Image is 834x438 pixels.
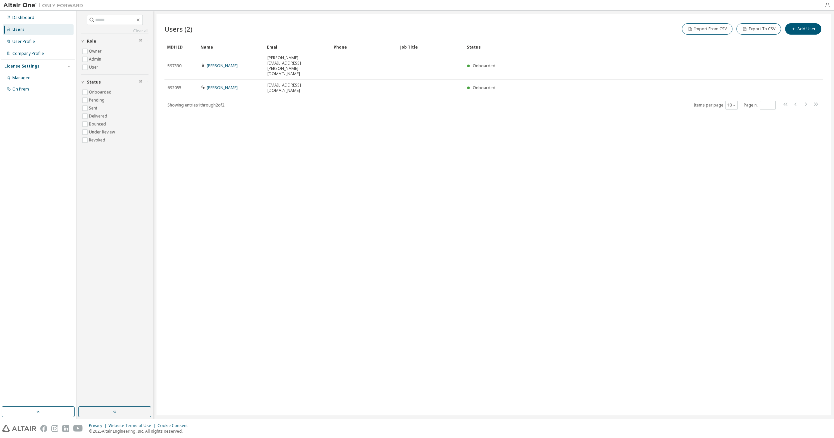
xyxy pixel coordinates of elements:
div: Managed [12,75,31,81]
span: Showing entries 1 through 2 of 2 [167,102,224,108]
div: User Profile [12,39,35,44]
div: Cookie Consent [157,423,192,428]
button: Export To CSV [736,23,781,35]
img: linkedin.svg [62,425,69,432]
a: [PERSON_NAME] [207,63,238,69]
span: Clear filter [139,39,142,44]
button: Import From CSV [682,23,732,35]
span: [EMAIL_ADDRESS][DOMAIN_NAME] [267,83,328,93]
div: Users [12,27,25,32]
div: Website Terms of Use [109,423,157,428]
label: Sent [89,104,99,112]
span: Status [87,80,101,85]
span: Clear filter [139,80,142,85]
label: Delivered [89,112,109,120]
button: 10 [727,103,736,108]
button: Status [81,75,148,90]
span: Page n. [744,101,776,109]
label: Admin [89,55,103,63]
img: Altair One [3,2,87,9]
div: Job Title [400,42,461,52]
div: Company Profile [12,51,44,56]
span: Items per page [694,101,738,109]
div: Dashboard [12,15,34,20]
label: Onboarded [89,88,113,96]
span: Role [87,39,96,44]
span: Onboarded [473,63,495,69]
div: MDH ID [167,42,195,52]
label: Under Review [89,128,116,136]
span: Onboarded [473,85,495,91]
div: Privacy [89,423,109,428]
label: Owner [89,47,103,55]
span: [PERSON_NAME][EMAIL_ADDRESS][PERSON_NAME][DOMAIN_NAME] [267,55,328,77]
div: Status [467,42,788,52]
span: Users (2) [164,24,192,34]
div: Phone [334,42,395,52]
span: 597330 [167,63,181,69]
p: © 2025 Altair Engineering, Inc. All Rights Reserved. [89,428,192,434]
img: youtube.svg [73,425,83,432]
a: [PERSON_NAME] [207,85,238,91]
div: Email [267,42,328,52]
div: License Settings [4,64,40,69]
label: Revoked [89,136,107,144]
span: 692055 [167,85,181,91]
label: Bounced [89,120,107,128]
div: Name [200,42,262,52]
label: User [89,63,100,71]
button: Role [81,34,148,49]
img: altair_logo.svg [2,425,36,432]
img: facebook.svg [40,425,47,432]
label: Pending [89,96,106,104]
a: Clear all [81,28,148,34]
div: On Prem [12,87,29,92]
button: Add User [785,23,821,35]
img: instagram.svg [51,425,58,432]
